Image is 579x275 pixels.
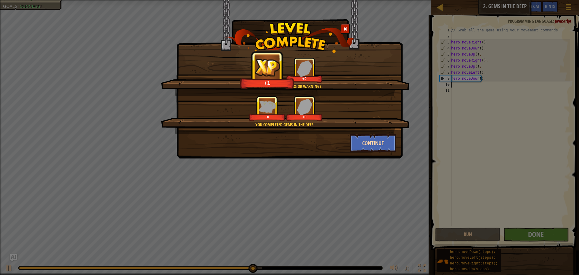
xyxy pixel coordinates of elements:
div: You completed Gems in the Deep. [190,122,380,128]
img: reward_icon_gems.png [297,60,312,77]
div: Clean code: no code errors or warnings. [190,83,380,89]
div: +0 [287,115,321,119]
div: +0 [250,115,284,119]
img: reward_icon_gems.png [297,98,312,115]
div: +1 [242,79,293,86]
img: reward_icon_xp.png [259,101,276,113]
img: reward_icon_xp.png [254,58,281,77]
div: +0 [287,76,321,81]
img: level_complete.png [225,22,354,53]
button: Continue [350,134,397,152]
